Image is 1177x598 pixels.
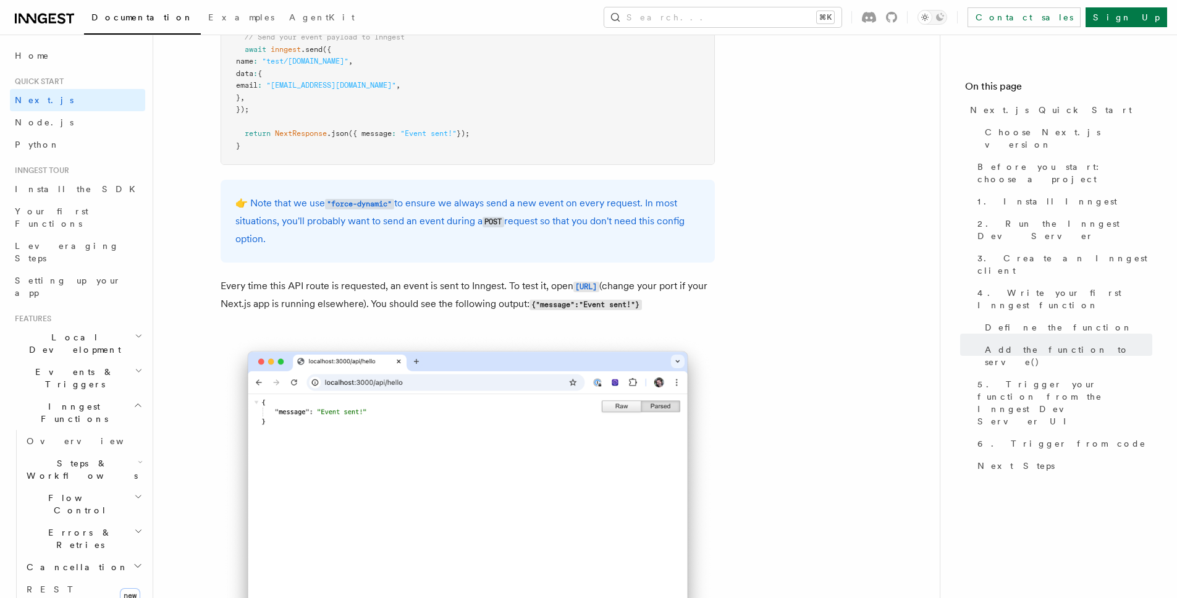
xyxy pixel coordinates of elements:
code: POST [483,217,504,227]
a: [URL] [573,280,599,292]
a: Choose Next.js version [980,121,1152,156]
span: 5. Trigger your function from the Inngest Dev Server UI [977,378,1152,427]
span: Next.js Quick Start [970,104,1132,116]
a: 5. Trigger your function from the Inngest Dev Server UI [972,373,1152,432]
a: AgentKit [282,4,362,33]
button: Cancellation [22,556,145,578]
span: , [240,93,245,102]
span: email [236,81,258,90]
code: "force-dynamic" [325,199,394,209]
p: Every time this API route is requested, an event is sent to Inngest. To test it, open (change you... [221,277,715,313]
a: Examples [201,4,282,33]
span: Install the SDK [15,184,143,194]
code: [URL] [573,282,599,292]
span: , [396,81,400,90]
span: Local Development [10,331,135,356]
span: AgentKit [289,12,355,22]
a: Node.js [10,111,145,133]
span: ({ message [348,129,392,138]
span: Next Steps [977,460,1055,472]
span: Documentation [91,12,193,22]
span: Flow Control [22,492,134,516]
button: Inngest Functions [10,395,145,430]
span: Examples [208,12,274,22]
button: Search...⌘K [604,7,842,27]
span: 6. Trigger from code [977,437,1146,450]
span: Add the function to serve() [985,343,1152,368]
a: Setting up your app [10,269,145,304]
a: Contact sales [968,7,1081,27]
span: 2. Run the Inngest Dev Server [977,217,1152,242]
a: Home [10,44,145,67]
a: Before you start: choose a project [972,156,1152,190]
span: , [348,57,353,65]
span: Choose Next.js version [985,126,1152,151]
span: name [236,57,253,65]
span: return [245,129,271,138]
span: Define the function [985,321,1133,334]
span: 1. Install Inngest [977,195,1117,208]
span: Next.js [15,95,74,105]
span: Node.js [15,117,74,127]
span: Python [15,140,60,149]
a: Your first Functions [10,200,145,235]
button: Local Development [10,326,145,361]
span: Inngest Functions [10,400,133,425]
span: .json [327,129,348,138]
span: { [258,69,262,78]
span: Leveraging Steps [15,241,119,263]
a: 2. Run the Inngest Dev Server [972,213,1152,247]
a: 6. Trigger from code [972,432,1152,455]
span: Home [15,49,49,62]
a: Add the function to serve() [980,339,1152,373]
span: Quick start [10,77,64,86]
code: {"message":"Event sent!"} [529,300,642,310]
a: "force-dynamic" [325,197,394,209]
span: "test/[DOMAIN_NAME]" [262,57,348,65]
span: Features [10,314,51,324]
h4: On this page [965,79,1152,99]
button: Flow Control [22,487,145,521]
a: 4. Write your first Inngest function [972,282,1152,316]
a: Leveraging Steps [10,235,145,269]
button: Events & Triggers [10,361,145,395]
span: : [253,57,258,65]
a: Sign Up [1086,7,1167,27]
a: Next.js Quick Start [965,99,1152,121]
span: Steps & Workflows [22,457,138,482]
a: Documentation [84,4,201,35]
span: }); [236,105,249,114]
span: Overview [27,436,154,446]
span: }); [457,129,470,138]
span: ({ [323,45,331,54]
button: Steps & Workflows [22,452,145,487]
span: Cancellation [22,561,129,573]
span: data [236,69,253,78]
span: await [245,45,266,54]
a: Define the function [980,316,1152,339]
span: "[EMAIL_ADDRESS][DOMAIN_NAME]" [266,81,396,90]
a: Next.js [10,89,145,111]
span: NextResponse [275,129,327,138]
a: Overview [22,430,145,452]
button: Toggle dark mode [918,10,947,25]
span: Events & Triggers [10,366,135,390]
span: Before you start: choose a project [977,161,1152,185]
p: 👉 Note that we use to ensure we always send a new event on every request. In most situations, you... [235,195,700,248]
span: : [392,129,396,138]
span: Your first Functions [15,206,88,229]
a: Next Steps [972,455,1152,477]
a: 1. Install Inngest [972,190,1152,213]
span: 3. Create an Inngest client [977,252,1152,277]
kbd: ⌘K [817,11,834,23]
a: 3. Create an Inngest client [972,247,1152,282]
span: Errors & Retries [22,526,134,551]
span: : [258,81,262,90]
span: inngest [271,45,301,54]
span: "Event sent!" [400,129,457,138]
span: .send [301,45,323,54]
span: // Send your event payload to Inngest [245,33,405,41]
span: Inngest tour [10,166,69,175]
a: Python [10,133,145,156]
span: } [236,93,240,102]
